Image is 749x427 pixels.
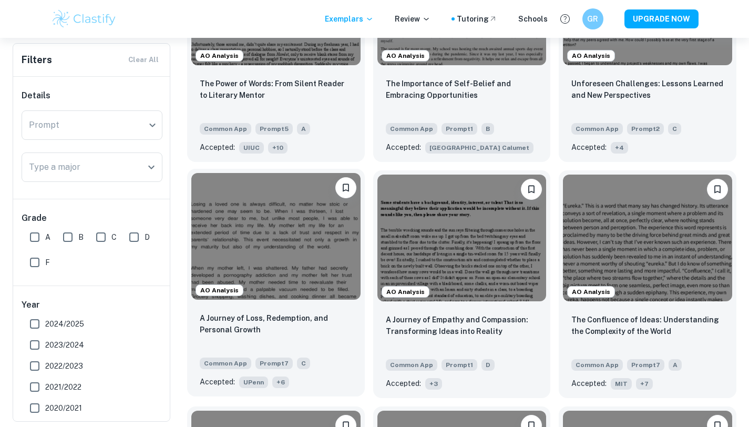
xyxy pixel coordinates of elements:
[196,51,243,60] span: AO Analysis
[297,358,310,369] span: C
[239,377,268,388] span: UPenn
[395,13,430,25] p: Review
[386,359,437,371] span: Common App
[559,170,736,398] a: AO AnalysisBookmarkThe Confluence of Ideas: Understanding the Complexity of the WorldCommon AppPr...
[45,381,81,393] span: 2021/2022
[442,123,477,135] span: Prompt 1
[239,142,264,154] span: UIUC
[582,8,603,29] button: GR
[571,78,724,101] p: Unforeseen Challenges: Lessons Learned and New Perspectives
[668,123,681,135] span: C
[624,9,699,28] button: UPGRADE NOW
[145,231,150,243] span: D
[200,141,235,153] p: Accepted:
[382,287,429,297] span: AO Analysis
[45,360,83,372] span: 2022/2023
[382,51,429,60] span: AO Analysis
[587,13,599,25] h6: GR
[481,359,495,371] span: D
[200,123,251,135] span: Common App
[386,314,538,337] p: A Journey of Empathy and Compassion: Transforming Ideas into Reality
[196,286,243,295] span: AO Analysis
[611,142,628,154] span: + 4
[268,142,288,154] span: + 10
[297,123,310,135] span: A
[611,378,632,390] span: MIT
[386,141,421,153] p: Accepted:
[386,378,421,389] p: Accepted:
[568,287,614,297] span: AO Analysis
[22,53,52,67] h6: Filters
[481,123,494,135] span: B
[521,179,542,200] button: Bookmark
[200,78,352,101] p: The Power of Words: From Silent Reader to Literary Mentor
[563,175,732,301] img: undefined Common App example thumbnail: The Confluence of Ideas: Understanding t
[45,339,84,351] span: 2023/2024
[518,13,548,25] a: Schools
[568,51,614,60] span: AO Analysis
[51,8,118,29] img: Clastify logo
[425,142,533,154] span: [GEOGRAPHIC_DATA] Calumet
[22,299,162,311] h6: Year
[255,358,293,369] span: Prompt 7
[335,177,356,198] button: Bookmark
[255,123,293,135] span: Prompt 5
[707,179,728,200] button: Bookmark
[272,377,289,388] span: + 6
[442,359,477,371] span: Prompt 1
[45,231,50,243] span: A
[200,312,352,335] p: A Journey of Loss, Redemption, and Personal Growth
[45,257,50,268] span: F
[191,173,361,300] img: undefined Common App example thumbnail: A Journey of Loss, Redemption, and Perso
[425,378,442,390] span: + 3
[200,376,235,388] p: Accepted:
[386,123,437,135] span: Common App
[325,13,374,25] p: Exemplars
[457,13,497,25] a: Tutoring
[111,231,117,243] span: C
[200,358,251,369] span: Common App
[571,359,623,371] span: Common App
[571,123,623,135] span: Common App
[22,89,162,102] h6: Details
[22,212,162,225] h6: Grade
[627,123,664,135] span: Prompt 2
[373,170,551,398] a: AO AnalysisBookmarkA Journey of Empathy and Compassion: Transforming Ideas into RealityCommon App...
[636,378,653,390] span: + 7
[571,378,607,389] p: Accepted:
[144,160,159,175] button: Open
[45,402,82,414] span: 2020/2021
[571,141,607,153] p: Accepted:
[627,359,664,371] span: Prompt 7
[386,78,538,101] p: The Importance of Self-Belief and Embracing Opportunities
[187,170,365,398] a: AO AnalysisBookmarkA Journey of Loss, Redemption, and Personal GrowthCommon AppPrompt7CAccepted:U...
[45,318,84,330] span: 2024/2025
[669,359,682,371] span: A
[571,314,724,337] p: The Confluence of Ideas: Understanding the Complexity of the World
[78,231,84,243] span: B
[377,175,547,301] img: undefined Common App example thumbnail: A Journey of Empathy and Compassion: Tra
[556,10,574,28] button: Help and Feedback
